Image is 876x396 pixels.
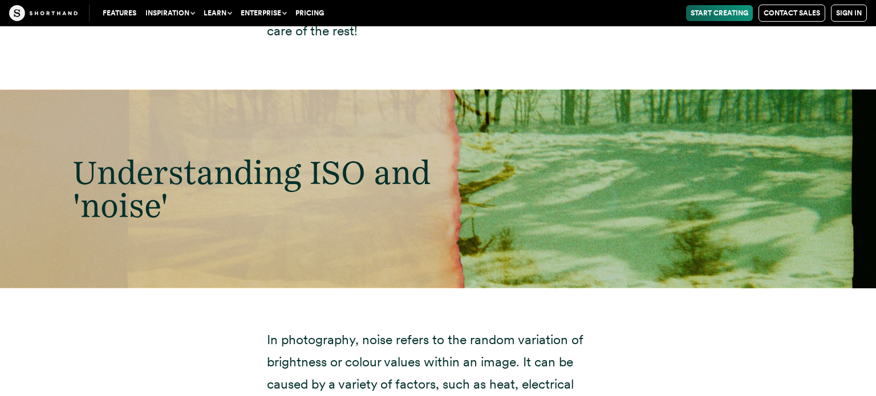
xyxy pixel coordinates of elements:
button: Learn [199,5,236,21]
a: Pricing [291,5,328,21]
a: Contact Sales [759,5,825,22]
span: Understanding ISO and 'noise' [73,153,431,225]
a: Sign in [831,5,867,22]
a: Start Creating [686,5,753,21]
button: Enterprise [236,5,291,21]
a: Features [98,5,141,21]
button: Inspiration [141,5,199,21]
img: The Craft [9,5,78,21]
